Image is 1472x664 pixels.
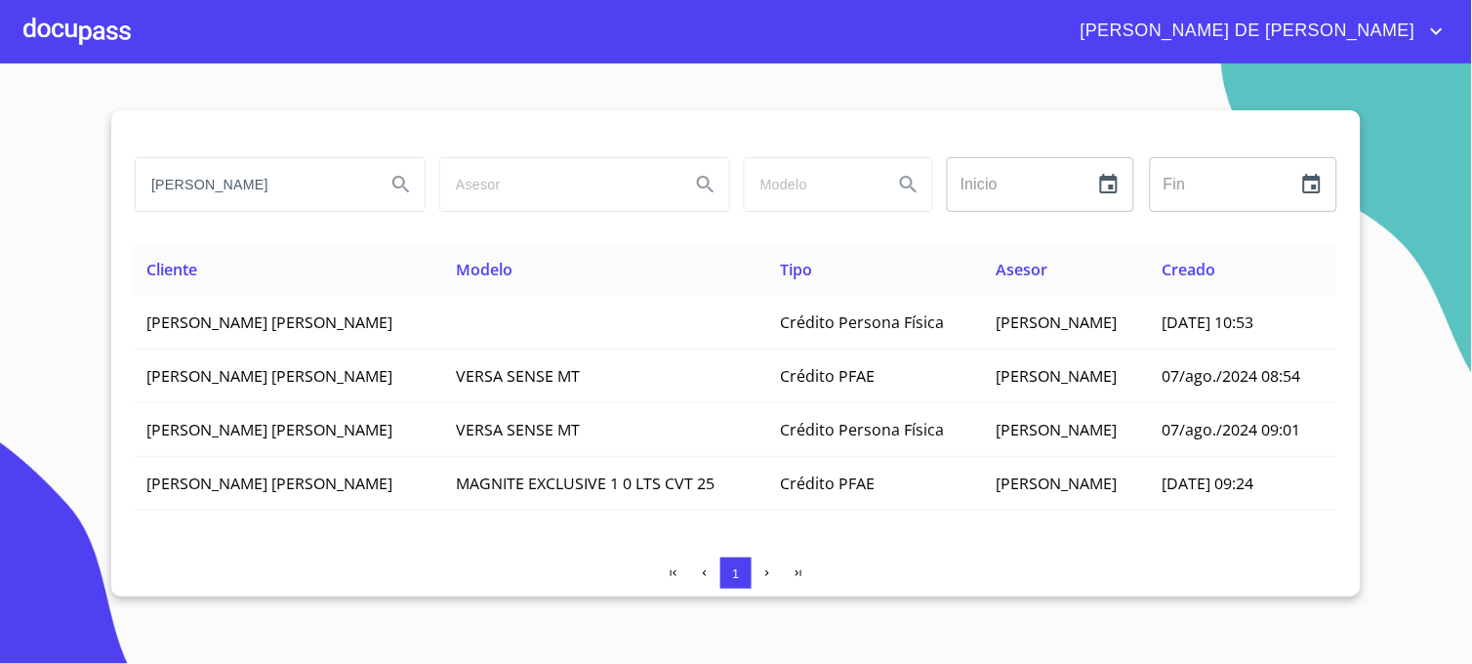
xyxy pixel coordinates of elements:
span: VERSA SENSE MT [456,365,580,387]
span: Tipo [781,259,813,280]
span: [PERSON_NAME] [PERSON_NAME] [146,473,392,494]
span: [PERSON_NAME] [997,419,1118,440]
span: Asesor [997,259,1048,280]
span: [PERSON_NAME] [PERSON_NAME] [146,419,392,440]
span: [PERSON_NAME] [997,473,1118,494]
span: [PERSON_NAME] [PERSON_NAME] [146,365,392,387]
span: Crédito Persona Física [781,419,945,440]
button: Search [885,161,932,208]
button: 1 [720,558,752,589]
input: search [745,158,878,211]
span: [PERSON_NAME] [997,311,1118,333]
span: Modelo [456,259,512,280]
span: 1 [732,566,739,581]
span: 07/ago./2024 08:54 [1163,365,1301,387]
button: Search [682,161,729,208]
span: VERSA SENSE MT [456,419,580,440]
button: account of current user [1066,16,1449,47]
span: [PERSON_NAME] DE [PERSON_NAME] [1066,16,1425,47]
span: MAGNITE EXCLUSIVE 1 0 LTS CVT 25 [456,473,715,494]
span: Creado [1163,259,1216,280]
span: [PERSON_NAME] [PERSON_NAME] [146,311,392,333]
input: search [136,158,370,211]
span: [PERSON_NAME] [997,365,1118,387]
span: Crédito Persona Física [781,311,945,333]
button: Search [378,161,425,208]
span: Cliente [146,259,197,280]
span: Crédito PFAE [781,365,876,387]
span: Crédito PFAE [781,473,876,494]
input: search [440,158,675,211]
span: [DATE] 10:53 [1163,311,1254,333]
span: 07/ago./2024 09:01 [1163,419,1301,440]
span: [DATE] 09:24 [1163,473,1254,494]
